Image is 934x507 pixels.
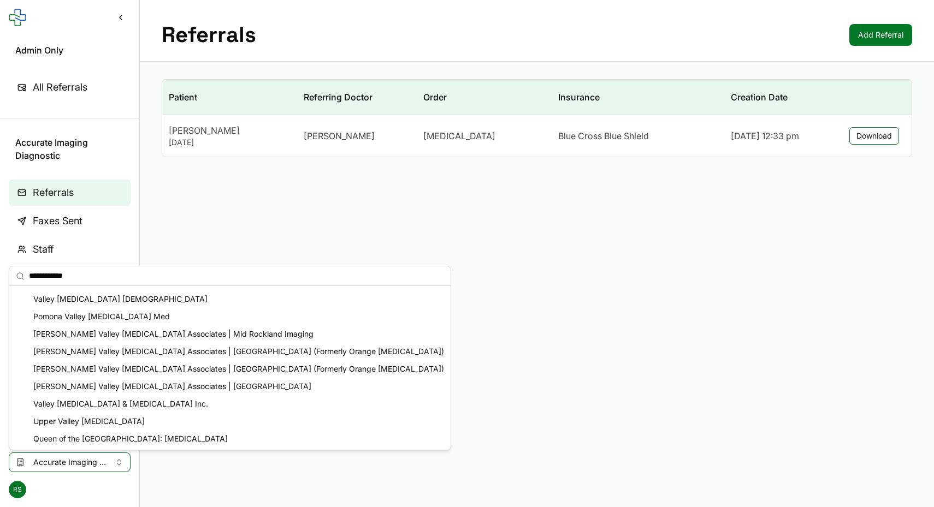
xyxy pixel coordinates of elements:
[558,129,649,142] span: Blue Cross Blue Shield
[849,24,912,46] a: Add Referral
[111,8,131,27] button: Collapse sidebar
[552,80,724,115] th: Insurance
[731,129,830,142] div: [DATE] 12:33 pm
[9,180,131,206] a: Referrals
[297,80,417,115] th: Referring Doctor
[9,208,131,234] a: Faxes Sent
[11,430,448,448] div: Queen of the [GEOGRAPHIC_DATA]: [MEDICAL_DATA]
[162,80,297,115] th: Patient
[849,127,899,145] button: Download
[15,44,124,57] span: Admin Only
[11,360,448,378] div: [PERSON_NAME] Valley [MEDICAL_DATA] Associates | [GEOGRAPHIC_DATA] (Formerly Orange [MEDICAL_DATA])
[11,395,448,413] div: Valley [MEDICAL_DATA] & [MEDICAL_DATA] Inc.
[9,481,26,498] span: RS
[169,137,291,148] div: [DATE]
[33,213,82,229] span: Faxes Sent
[11,343,448,360] div: [PERSON_NAME] Valley [MEDICAL_DATA] Associates | [GEOGRAPHIC_DATA] (Formerly Orange [MEDICAL_DATA])
[304,129,375,142] span: [PERSON_NAME]
[162,22,256,48] h1: Referrals
[33,80,87,95] span: All Referrals
[11,325,448,343] div: [PERSON_NAME] Valley [MEDICAL_DATA] Associates | Mid Rockland Imaging
[11,308,448,325] div: Pomona Valley [MEDICAL_DATA] Med
[9,452,131,472] button: Select clinic
[33,185,74,200] span: Referrals
[11,378,448,395] div: [PERSON_NAME] Valley [MEDICAL_DATA] Associates | [GEOGRAPHIC_DATA]
[33,242,54,257] span: Staff
[33,457,106,468] span: Accurate Imaging Diagnostic
[417,80,552,115] th: Order
[724,80,837,115] th: Creation Date
[423,129,495,142] span: [MEDICAL_DATA]
[15,136,124,162] span: Accurate Imaging Diagnostic
[169,124,291,137] div: [PERSON_NAME]
[9,236,131,263] a: Staff
[9,74,131,100] a: All Referrals
[9,265,131,291] a: Settings
[11,413,448,430] div: Upper Valley [MEDICAL_DATA]
[11,290,448,308] div: Valley [MEDICAL_DATA] [DEMOGRAPHIC_DATA]
[9,286,451,450] div: Suggestions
